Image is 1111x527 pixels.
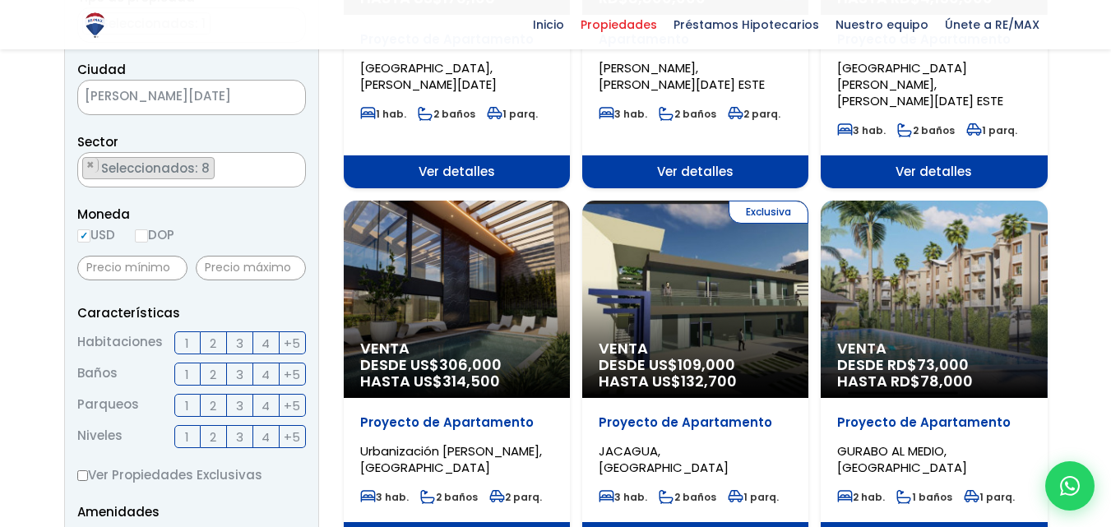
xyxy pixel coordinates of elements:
[442,371,500,391] span: 314,500
[599,340,792,357] span: Venta
[599,414,792,431] p: Proyecto de Apartamento
[135,224,174,245] label: DOP
[236,333,243,354] span: 3
[360,490,409,504] span: 3 hab.
[837,59,1003,109] span: [GEOGRAPHIC_DATA][PERSON_NAME], [PERSON_NAME][DATE] ESTE
[678,354,735,375] span: 109,000
[185,395,189,416] span: 1
[185,427,189,447] span: 1
[262,427,270,447] span: 4
[82,157,215,179] li: ENSANCHE NACO
[77,229,90,243] input: USD
[210,395,216,416] span: 2
[665,12,827,37] span: Préstamos Hipotecarios
[77,465,306,485] label: Ver Propiedades Exclusivas
[78,85,264,108] span: SANTO DOMINGO DE GUZMÁN
[525,12,572,37] span: Inicio
[284,333,300,354] span: +5
[917,354,969,375] span: 73,000
[284,427,300,447] span: +5
[966,123,1017,137] span: 1 parq.
[572,12,665,37] span: Propiedades
[77,363,118,386] span: Baños
[196,256,306,280] input: Precio máximo
[582,155,808,188] span: Ver detalles
[77,331,163,354] span: Habitaciones
[185,333,189,354] span: 1
[262,364,270,385] span: 4
[439,354,502,375] span: 306,000
[360,357,553,390] span: DESDE US$
[284,364,300,385] span: +5
[659,107,716,121] span: 2 baños
[837,414,1030,431] p: Proyecto de Apartamento
[262,395,270,416] span: 4
[77,204,306,224] span: Moneda
[420,490,478,504] span: 2 baños
[77,80,306,115] span: SANTO DOMINGO DE GUZMÁN
[135,229,148,243] input: DOP
[236,395,243,416] span: 3
[681,371,737,391] span: 132,700
[599,107,647,121] span: 3 hab.
[599,442,729,476] span: JACAGUA, [GEOGRAPHIC_DATA]
[280,90,289,105] span: ×
[821,155,1047,188] span: Ver detalles
[86,158,95,173] span: ×
[284,395,300,416] span: +5
[77,133,118,150] span: Sector
[264,85,289,111] button: Remove all items
[896,490,952,504] span: 1 baños
[964,490,1015,504] span: 1 parq.
[81,11,109,39] img: Logo de REMAX
[210,364,216,385] span: 2
[210,427,216,447] span: 2
[77,502,306,522] p: Amenidades
[837,357,1030,390] span: DESDE RD$
[837,340,1030,357] span: Venta
[77,394,139,417] span: Parqueos
[77,303,306,323] p: Características
[837,442,967,476] span: GURABO AL MEDIO, [GEOGRAPHIC_DATA]
[77,470,88,481] input: Ver Propiedades Exclusivas
[837,123,886,137] span: 3 hab.
[262,333,270,354] span: 4
[288,158,296,173] span: ×
[360,340,553,357] span: Venta
[77,224,115,245] label: USD
[489,490,542,504] span: 2 parq.
[728,107,780,121] span: 2 parq.
[83,158,99,173] button: Remove item
[659,490,716,504] span: 2 baños
[77,256,187,280] input: Precio mínimo
[360,373,553,390] span: HASTA US$
[344,155,570,188] span: Ver detalles
[236,427,243,447] span: 3
[100,159,214,177] span: Seleccionados: 8
[360,414,553,431] p: Proyecto de Apartamento
[599,59,765,93] span: [PERSON_NAME], [PERSON_NAME][DATE] ESTE
[728,490,779,504] span: 1 parq.
[937,12,1048,37] span: Únete a RE/MAX
[360,107,406,121] span: 1 hab.
[77,61,126,78] span: Ciudad
[599,373,792,390] span: HASTA US$
[236,364,243,385] span: 3
[920,371,973,391] span: 78,000
[77,425,123,448] span: Niveles
[360,442,542,476] span: Urbanización [PERSON_NAME], [GEOGRAPHIC_DATA]
[837,490,885,504] span: 2 hab.
[287,157,297,173] button: Remove all items
[78,153,87,188] textarea: Search
[599,490,647,504] span: 3 hab.
[185,364,189,385] span: 1
[418,107,475,121] span: 2 baños
[360,59,497,93] span: [GEOGRAPHIC_DATA], [PERSON_NAME][DATE]
[837,373,1030,390] span: HASTA RD$
[729,201,808,224] span: Exclusiva
[897,123,955,137] span: 2 baños
[827,12,937,37] span: Nuestro equipo
[487,107,538,121] span: 1 parq.
[599,357,792,390] span: DESDE US$
[210,333,216,354] span: 2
